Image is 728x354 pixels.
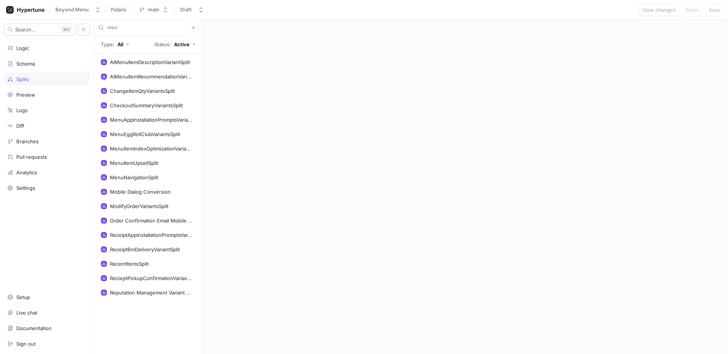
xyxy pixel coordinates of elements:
[16,92,35,98] div: Preview
[110,189,171,195] div: Mobile Dialog Conversion
[174,42,190,47] div: Active
[177,3,207,16] button: Draft
[110,275,193,281] div: RecieptPickupConfirmationVariantSplit
[154,42,171,47] p: Status:
[16,123,24,129] div: Diff
[107,24,188,31] input: Search...
[110,203,168,209] div: ModifyOrderVariantsSplit
[118,42,123,47] div: All
[110,246,180,252] div: ReceiptBmDeliveryVariantSplit
[709,8,720,12] span: Save
[148,6,159,13] div: main
[55,6,89,13] div: Beyond Menu
[60,26,72,33] div: K
[180,6,192,13] div: Draft
[110,117,193,123] div: MenuAppInstallationPromptsVariants
[52,3,104,16] button: Beyond Menu
[110,88,175,94] div: ChangeItemQtyVariantsSplit
[110,174,158,180] div: MenuNavigationSplit
[686,8,699,12] span: Reset
[682,4,702,16] button: Reset
[136,3,171,16] button: main
[16,310,37,316] div: Live chat
[16,45,29,51] div: Logic
[16,76,29,82] div: Splits
[110,218,193,224] div: Order Confirmation Email Mobile App Section Content Split
[16,294,30,300] div: Setup
[111,7,126,12] span: Polaris
[152,38,198,50] button: Status: Active
[110,160,158,166] div: MenuItemUpsellSplit
[110,102,183,108] div: CheckoutSummaryVariantsSplit
[110,232,193,238] div: ReceiptAppInstallationPromptsVariants
[15,27,36,32] span: Search...
[16,341,36,347] div: Sign out
[16,325,52,331] div: Documentation
[110,146,193,152] div: MenuItemIndexOptimizationVariantsSplit
[4,322,90,335] a: Documentation
[110,290,193,296] div: Reputation Management Variant Split
[110,261,149,267] div: RecentItemsSplit
[110,74,193,80] div: AIMenuItemRecommendationVariantSplit
[101,42,115,47] p: Type:
[110,131,180,137] div: MenuEggRollClubVariantsSplit
[16,107,28,113] div: Logs
[16,185,35,191] div: Settings
[639,4,679,16] button: View changes
[98,38,132,50] button: Type: All
[16,138,39,144] div: Branches
[642,8,676,12] span: View changes
[705,4,723,16] button: Save
[16,169,37,175] div: Analytics
[110,59,190,65] div: AIMenuItemDescriptionVariantSplit
[16,61,35,67] div: Schema
[4,23,75,36] button: Search...K
[16,154,47,160] div: Pull requests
